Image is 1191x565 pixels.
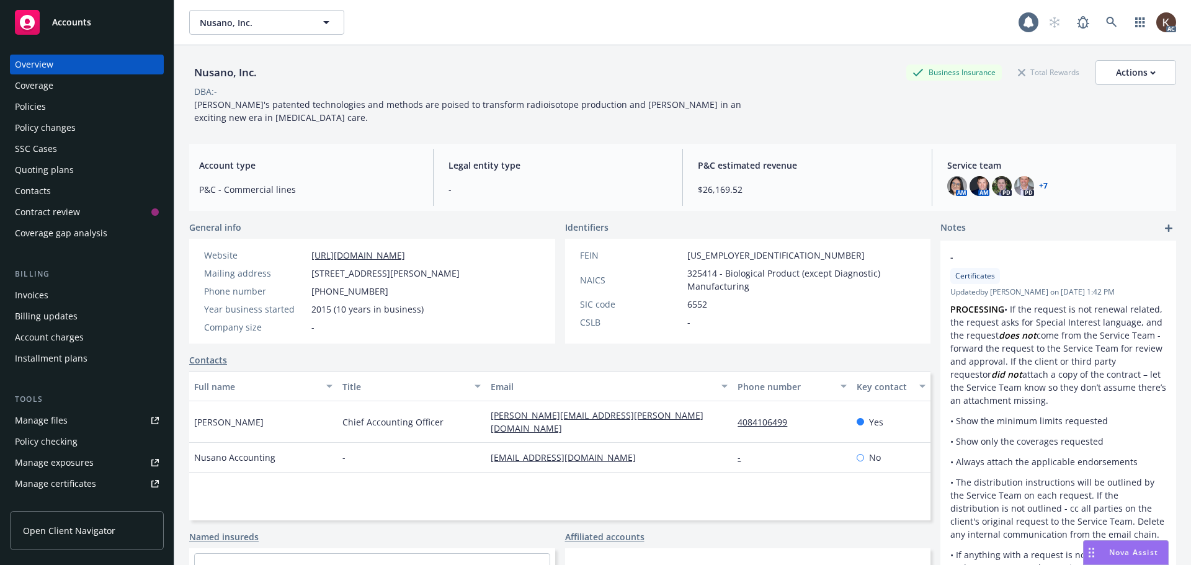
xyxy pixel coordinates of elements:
[1128,10,1153,35] a: Switch app
[687,316,690,329] span: -
[955,270,995,282] span: Certificates
[738,416,797,428] a: 4084106499
[199,159,418,172] span: Account type
[311,267,460,280] span: [STREET_ADDRESS][PERSON_NAME]
[698,183,917,196] span: $26,169.52
[1083,540,1169,565] button: Nova Assist
[10,5,164,40] a: Accounts
[733,371,851,401] button: Phone number
[15,432,78,452] div: Policy checking
[204,303,306,316] div: Year business started
[204,321,306,334] div: Company size
[1039,182,1048,190] a: +7
[10,76,164,96] a: Coverage
[311,303,424,316] span: 2015 (10 years in business)
[189,354,227,367] a: Contacts
[15,474,96,494] div: Manage certificates
[1116,61,1156,84] div: Actions
[940,221,966,236] span: Notes
[565,221,609,234] span: Identifiers
[999,329,1037,341] em: does not
[947,176,967,196] img: photo
[10,55,164,74] a: Overview
[970,176,989,196] img: photo
[580,249,682,262] div: FEIN
[189,10,344,35] button: Nusano, Inc.
[204,285,306,298] div: Phone number
[194,85,217,98] div: DBA: -
[906,65,1002,80] div: Business Insurance
[738,380,832,393] div: Phone number
[10,223,164,243] a: Coverage gap analysis
[204,249,306,262] div: Website
[15,495,78,515] div: Manage claims
[950,435,1166,448] p: • Show only the coverages requested
[687,298,707,311] span: 6552
[10,160,164,180] a: Quoting plans
[1156,12,1176,32] img: photo
[194,380,319,393] div: Full name
[738,452,751,463] a: -
[10,411,164,430] a: Manage files
[189,221,241,234] span: General info
[869,416,883,429] span: Yes
[580,274,682,287] div: NAICS
[10,495,164,515] a: Manage claims
[52,17,91,27] span: Accounts
[580,316,682,329] div: CSLB
[950,455,1166,468] p: • Always attach the applicable endorsements
[311,285,388,298] span: [PHONE_NUMBER]
[194,99,744,123] span: [PERSON_NAME]'s patented technologies and methods are poised to transform radioisotope production...
[10,327,164,347] a: Account charges
[565,530,645,543] a: Affiliated accounts
[1071,10,1095,35] a: Report a Bug
[1012,65,1086,80] div: Total Rewards
[189,530,259,543] a: Named insureds
[10,349,164,368] a: Installment plans
[448,183,667,196] span: -
[10,432,164,452] a: Policy checking
[342,416,444,429] span: Chief Accounting Officer
[189,65,262,81] div: Nusano, Inc.
[199,183,418,196] span: P&C - Commercial lines
[1095,60,1176,85] button: Actions
[10,393,164,406] div: Tools
[337,371,486,401] button: Title
[1109,547,1158,558] span: Nova Assist
[10,202,164,222] a: Contract review
[486,371,733,401] button: Email
[311,249,405,261] a: [URL][DOMAIN_NAME]
[950,303,1004,315] strong: PROCESSING
[10,268,164,280] div: Billing
[687,249,865,262] span: [US_EMPLOYER_IDENTIFICATION_NUMBER]
[15,327,84,347] div: Account charges
[15,453,94,473] div: Manage exposures
[15,118,76,138] div: Policy changes
[15,202,80,222] div: Contract review
[10,97,164,117] a: Policies
[311,321,314,334] span: -
[448,159,667,172] span: Legal entity type
[698,159,917,172] span: P&C estimated revenue
[852,371,930,401] button: Key contact
[15,55,53,74] div: Overview
[1161,221,1176,236] a: add
[10,285,164,305] a: Invoices
[15,411,68,430] div: Manage files
[189,371,337,401] button: Full name
[1042,10,1067,35] a: Start snowing
[15,76,53,96] div: Coverage
[950,287,1166,298] span: Updated by [PERSON_NAME] on [DATE] 1:42 PM
[15,285,48,305] div: Invoices
[950,303,1166,407] p: • If the request is not renewal related, the request asks for Special Interest language, and the ...
[15,223,107,243] div: Coverage gap analysis
[10,474,164,494] a: Manage certificates
[15,349,87,368] div: Installment plans
[204,267,306,280] div: Mailing address
[580,298,682,311] div: SIC code
[15,160,74,180] div: Quoting plans
[869,451,881,464] span: No
[857,380,912,393] div: Key contact
[15,139,57,159] div: SSC Cases
[1099,10,1124,35] a: Search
